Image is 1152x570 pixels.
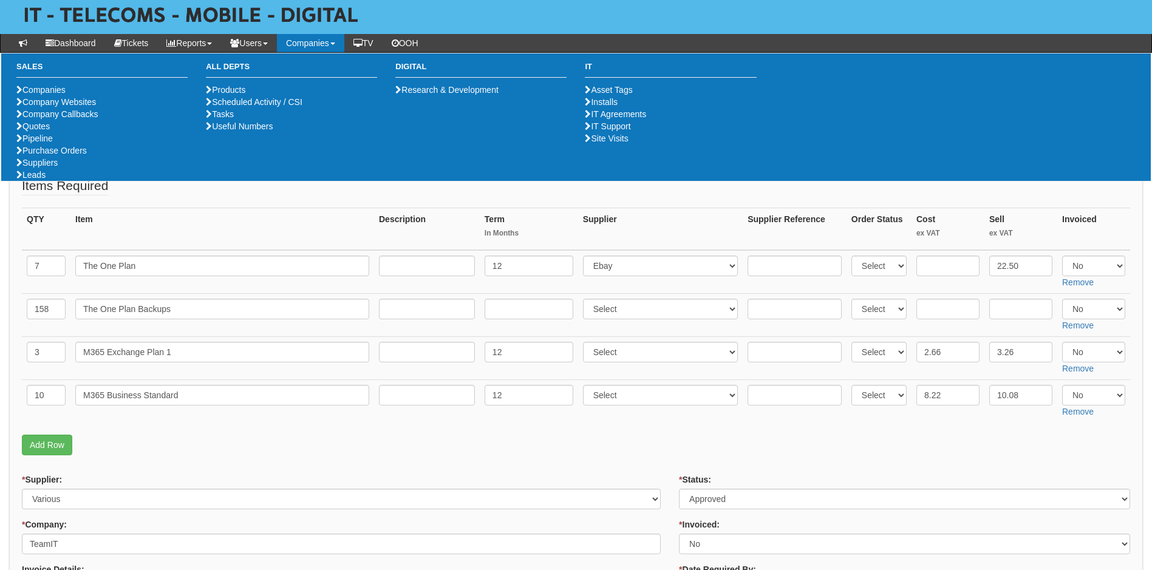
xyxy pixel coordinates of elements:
a: Useful Numbers [206,121,273,131]
h3: Sales [16,63,188,78]
a: OOH [383,34,428,52]
h3: All Depts [206,63,377,78]
a: Site Visits [585,134,628,143]
a: Research & Development [395,85,499,95]
th: Cost [912,208,984,251]
a: Add Row [22,435,72,455]
a: IT Agreements [585,109,646,119]
a: Companies [277,34,344,52]
a: Dashboard [36,34,105,52]
th: Supplier [578,208,743,251]
a: IT Support [585,121,630,131]
a: Suppliers [16,158,58,168]
small: In Months [485,228,573,239]
a: Companies [16,85,66,95]
th: Invoiced [1057,208,1130,251]
h3: Digital [395,63,567,78]
th: Sell [984,208,1057,251]
th: Description [374,208,480,251]
legend: Items Required [22,177,108,195]
a: TV [344,34,383,52]
a: Reports [157,34,221,52]
a: Tasks [206,109,234,119]
a: Remove [1062,321,1094,330]
label: Status: [679,473,711,486]
th: Item [70,208,374,251]
a: Company Callbacks [16,109,98,119]
small: ex VAT [916,228,980,239]
small: ex VAT [989,228,1052,239]
label: Supplier: [22,473,62,486]
a: Quotes [16,121,50,131]
th: QTY [22,208,70,251]
th: Term [480,208,578,251]
a: Leads [16,170,46,180]
a: Company Websites [16,97,96,107]
label: Company: [22,518,67,531]
a: Purchase Orders [16,146,87,155]
a: Products [206,85,245,95]
a: Tickets [105,34,158,52]
th: Supplier Reference [743,208,847,251]
label: Invoiced: [679,518,720,531]
h3: IT [585,63,756,78]
a: Remove [1062,407,1094,416]
a: Asset Tags [585,85,632,95]
a: Remove [1062,364,1094,373]
a: Remove [1062,277,1094,287]
a: Pipeline [16,134,53,143]
a: Scheduled Activity / CSI [206,97,302,107]
th: Order Status [847,208,912,251]
a: Installs [585,97,618,107]
a: Users [221,34,277,52]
